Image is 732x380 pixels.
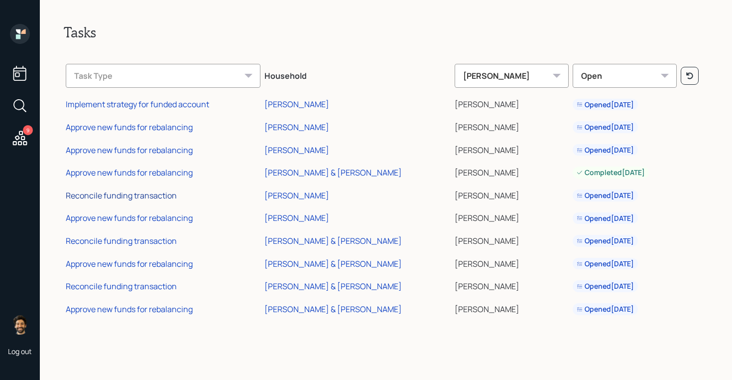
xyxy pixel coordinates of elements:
div: Opened [DATE] [577,259,634,269]
div: Opened [DATE] [577,236,634,246]
td: [PERSON_NAME] [453,251,571,274]
div: Opened [DATE] [577,100,634,110]
th: Household [262,57,453,92]
div: Opened [DATE] [577,213,634,223]
div: Approve new funds for rebalancing [66,167,193,178]
div: [PERSON_NAME] & [PERSON_NAME] [264,167,402,178]
div: Approve new funds for rebalancing [66,212,193,223]
div: [PERSON_NAME] [264,212,329,223]
div: Approve new funds for rebalancing [66,258,193,269]
div: Approve new funds for rebalancing [66,304,193,315]
td: [PERSON_NAME] [453,114,571,137]
div: Reconcile funding transaction [66,235,177,246]
div: [PERSON_NAME] [455,64,569,88]
div: Task Type [66,64,260,88]
div: Reconcile funding transaction [66,281,177,292]
td: [PERSON_NAME] [453,183,571,205]
td: [PERSON_NAME] [453,228,571,251]
img: eric-schwartz-headshot.png [10,315,30,335]
div: [PERSON_NAME] & [PERSON_NAME] [264,235,402,246]
div: [PERSON_NAME] [264,99,329,110]
div: [PERSON_NAME] [264,122,329,133]
td: [PERSON_NAME] [453,205,571,228]
div: Implement strategy for funded account [66,99,209,110]
td: [PERSON_NAME] [453,273,571,296]
div: [PERSON_NAME] [264,145,329,156]
div: 9 [23,125,33,135]
div: [PERSON_NAME] & [PERSON_NAME] [264,258,402,269]
div: Reconcile funding transaction [66,190,177,201]
td: [PERSON_NAME] [453,92,571,115]
td: [PERSON_NAME] [453,160,571,183]
div: Log out [8,347,32,356]
td: [PERSON_NAME] [453,296,571,319]
td: [PERSON_NAME] [453,137,571,160]
div: [PERSON_NAME] & [PERSON_NAME] [264,281,402,292]
div: Approve new funds for rebalancing [66,145,193,156]
div: Opened [DATE] [577,190,634,200]
div: Opened [DATE] [577,122,634,132]
div: Completed [DATE] [577,168,645,178]
div: Approve new funds for rebalancing [66,122,193,133]
div: Opened [DATE] [577,281,634,291]
div: Open [573,64,677,88]
div: [PERSON_NAME] [264,190,329,201]
div: Opened [DATE] [577,145,634,155]
div: [PERSON_NAME] & [PERSON_NAME] [264,304,402,315]
h2: Tasks [64,24,708,41]
div: Opened [DATE] [577,304,634,314]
